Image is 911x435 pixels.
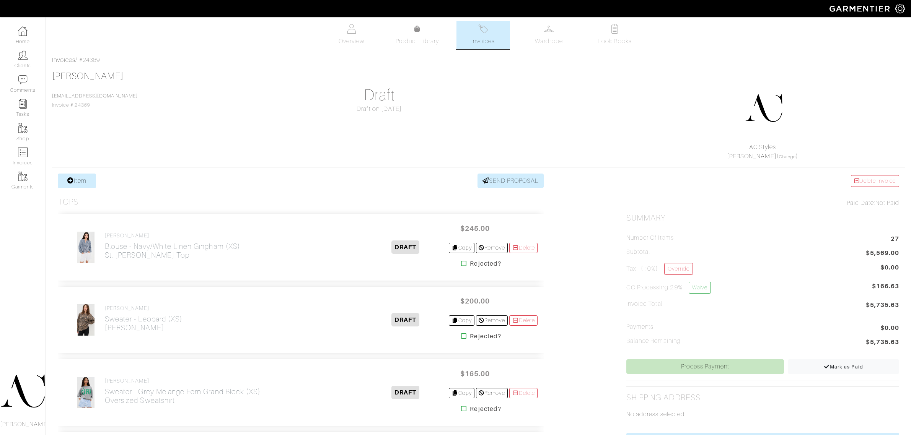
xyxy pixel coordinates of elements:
img: eWrazUGyEsVY3pMJHdSnGsBr [77,231,95,263]
a: Change [779,154,796,159]
div: / #24369 [52,55,905,65]
a: Remove [476,243,508,253]
a: Override [664,263,693,275]
h4: [PERSON_NAME] [105,232,240,239]
img: garments-icon-b7da505a4dc4fd61783c78ac3ca0ef83fa9d6f193b1c9dc38574b1d14d53ca28.png [18,172,28,181]
span: $165.00 [452,365,498,382]
a: SEND PROPOSAL [478,174,544,188]
span: DRAFT [391,240,419,254]
a: Invoices [52,57,75,63]
a: Copy [449,243,474,253]
span: $200.00 [452,293,498,309]
strong: Rejected? [470,404,501,414]
img: dashboard-icon-dbcd8f5a0b271acd01030246c82b418ddd0df26cd7fceb0bd07c9910d44c42f6.png [18,26,28,36]
a: Delete [509,243,538,253]
a: Delete Invoice [851,175,899,187]
h5: Number of Items [626,234,674,242]
span: $5,569.00 [866,248,899,259]
span: DRAFT [391,313,419,326]
img: orders-27d20c2124de7fd6de4e0e44c1d41de31381a507db9b33961299e4e07d508b8c.svg [478,24,488,34]
img: clients-icon-6bae9207a08558b7cb47a8932f037763ab4055f8c8b6bfacd5dc20c3e0201464.png [18,50,28,60]
p: No address selected [626,410,899,419]
a: Remove [476,315,508,326]
a: [PERSON_NAME] Sweater - Grey Melange Fern Grand Block (XS)Oversized Sweatshirt [105,378,261,405]
span: Overview [339,37,364,46]
img: gear-icon-white-bd11855cb880d31180b6d7d6211b90ccbf57a29d726f0c71d8c61bd08dd39cc2.png [895,4,905,13]
img: orders-icon-0abe47150d42831381b5fb84f609e132dff9fe21cb692f30cb5eec754e2cba89.png [18,148,28,157]
h2: Sweater - Leopard (XS) [PERSON_NAME] [105,315,183,332]
h5: Subtotal [626,248,650,256]
a: [PERSON_NAME] [727,153,777,160]
div: Not Paid [626,198,899,208]
a: Mark as Paid [788,359,899,374]
img: wardrobe-487a4870c1b7c33e795ec22d11cfc2ed9d08956e64fb3008fe2437562e282088.svg [544,24,554,34]
span: Product Library [396,37,439,46]
a: [PERSON_NAME] Sweater - Leopard (XS)[PERSON_NAME] [105,305,183,332]
a: Item [58,174,96,188]
span: Wardrobe [535,37,562,46]
div: Draft on [DATE] [243,104,516,114]
img: garments-icon-b7da505a4dc4fd61783c78ac3ca0ef83fa9d6f193b1c9dc38574b1d14d53ca28.png [18,123,28,133]
a: Product Library [391,24,444,46]
h5: Invoice Total [626,300,663,308]
span: $0.00 [880,323,899,333]
a: Waive [689,282,711,294]
a: Invoices [456,21,510,49]
a: Delete [509,388,538,398]
a: [PERSON_NAME] [52,71,124,81]
a: AC.Styles [749,144,776,151]
a: Copy [449,388,474,398]
a: Remove [476,388,508,398]
h3: Tops [58,197,78,207]
a: Overview [325,21,378,49]
strong: Rejected? [470,259,501,268]
span: $5,735.63 [866,300,899,311]
h2: Summary [626,213,899,223]
strong: Rejected? [470,332,501,341]
a: Process Payment [626,359,784,374]
h5: CC Processing 2.9% [626,282,711,294]
span: Look Books [598,37,632,46]
img: iDoDcc8RZ9GhdFSHcXLHtdBC [77,377,95,409]
img: todo-9ac3debb85659649dc8f770b8b6100bb5dab4b48dedcbae339e5042a72dfd3cc.svg [610,24,619,34]
span: Paid Date: [847,200,875,206]
span: DRAFT [391,386,419,399]
h5: Balance Remaining [626,338,681,345]
img: comment-icon-a0a6a9ef722e966f86d9cbdc48e553b5cf19dbc54f86b18d962a5391bc8f6eb6.png [18,75,28,84]
img: garmentier-logo-header-white-b43fb05a5012e4ada735d5af1a66efaba907eab6374d6393d1fbf88cb4ef424d.png [826,2,895,15]
span: $5,735.63 [866,338,899,348]
a: Wardrobe [522,21,576,49]
a: [PERSON_NAME] Blouse - Navy/White Linen Gingham (XS)St. [PERSON_NAME] Top [105,232,240,260]
div: ( ) [629,143,896,161]
span: Mark as Paid [824,364,863,370]
span: Invoices [471,37,495,46]
span: 27 [891,234,899,245]
a: Delete [509,315,538,326]
span: $166.63 [872,282,899,297]
h4: [PERSON_NAME] [105,305,183,312]
a: Copy [449,315,474,326]
span: Invoice # 24369 [52,93,138,108]
h2: Blouse - Navy/White Linen Gingham (XS) St. [PERSON_NAME] Top [105,242,240,260]
h5: Payments [626,323,654,331]
a: Look Books [588,21,642,49]
span: $0.00 [880,263,899,272]
h2: Sweater - Grey Melange Fern Grand Block (XS) Oversized Sweatshirt [105,387,261,405]
a: [EMAIL_ADDRESS][DOMAIN_NAME] [52,93,138,99]
h1: Draft [243,86,516,104]
h4: [PERSON_NAME] [105,378,261,384]
h5: Tax ( : 0%) [626,263,693,275]
h2: Shipping Address [626,393,701,403]
img: basicinfo-40fd8af6dae0f16599ec9e87c0ef1c0a1fdea2edbe929e3d69a839185d80c458.svg [347,24,356,34]
span: $245.00 [452,220,498,237]
img: 7bfEv2zvG4Wu4dSdQLczdGHn [77,304,95,336]
img: reminder-icon-8004d30b9f0a5d33ae49ab947aed9ed385cf756f9e5892f1edd6e32f2345188e.png [18,99,28,109]
img: DupYt8CPKc6sZyAt3svX5Z74.png [745,89,783,127]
